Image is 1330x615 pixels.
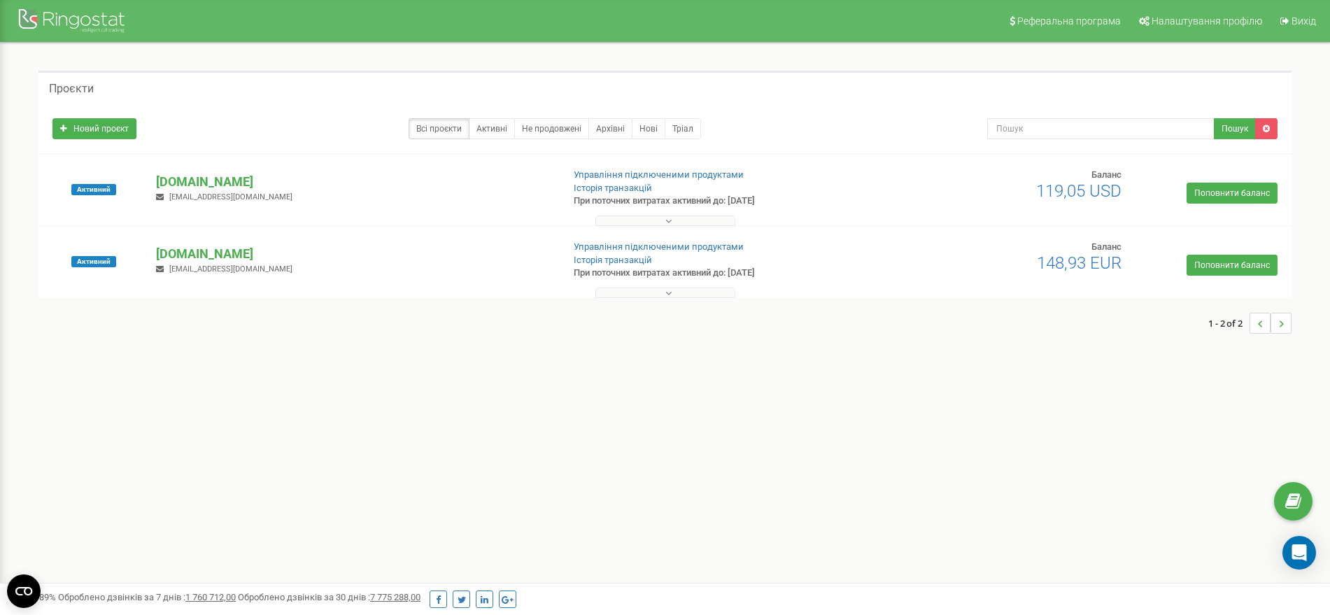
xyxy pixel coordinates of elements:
a: Архівні [588,118,632,139]
p: [DOMAIN_NAME] [156,245,551,263]
button: Open CMP widget [7,574,41,608]
a: Управління підключеними продуктами [574,169,744,180]
u: 7 775 288,00 [370,592,420,602]
span: [EMAIL_ADDRESS][DOMAIN_NAME] [169,192,292,202]
a: Управління підключеними продуктами [574,241,744,252]
button: Пошук [1214,118,1256,139]
span: 1 - 2 of 2 [1208,313,1250,334]
a: Активні [469,118,515,139]
p: При поточних витратах активний до: [DATE] [574,267,864,280]
span: Налаштування профілю [1152,15,1262,27]
input: Пошук [987,118,1215,139]
a: Тріал [665,118,701,139]
a: Не продовжені [514,118,589,139]
a: Новий проєкт [52,118,136,139]
span: Баланс [1091,169,1122,180]
span: Баланс [1091,241,1122,252]
u: 1 760 712,00 [185,592,236,602]
a: Нові [632,118,665,139]
span: 119,05 USD [1036,181,1122,201]
span: Активний [71,256,116,267]
a: Поповнити баланс [1187,183,1278,204]
a: Історія транзакцій [574,183,652,193]
a: Всі проєкти [409,118,469,139]
div: Open Intercom Messenger [1282,536,1316,570]
span: Вихід [1292,15,1316,27]
p: [DOMAIN_NAME] [156,173,551,191]
span: Активний [71,184,116,195]
span: Реферальна програма [1017,15,1121,27]
span: [EMAIL_ADDRESS][DOMAIN_NAME] [169,264,292,274]
a: Поповнити баланс [1187,255,1278,276]
a: Історія транзакцій [574,255,652,265]
h5: Проєкти [49,83,94,95]
span: Оброблено дзвінків за 7 днів : [58,592,236,602]
span: Оброблено дзвінків за 30 днів : [238,592,420,602]
nav: ... [1208,299,1292,348]
span: 148,93 EUR [1037,253,1122,273]
p: При поточних витратах активний до: [DATE] [574,195,864,208]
